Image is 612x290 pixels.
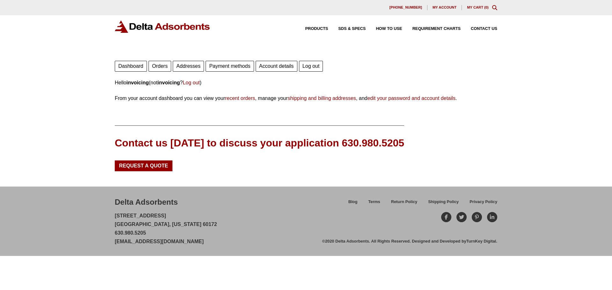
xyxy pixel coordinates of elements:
[256,61,297,72] a: Account details
[115,160,172,171] a: Request a Quote
[423,198,464,209] a: Shipping Policy
[225,95,255,101] a: recent orders
[115,59,497,72] nav: Account pages
[115,78,497,87] p: Hello (not ? )
[173,61,204,72] a: Addresses
[485,5,487,9] span: 0
[391,200,418,204] span: Return Policy
[466,239,496,244] a: TurnKey Digital
[467,5,489,9] a: My Cart (0)
[461,27,497,31] a: Contact Us
[348,200,357,204] span: Blog
[299,61,323,72] a: Log out
[328,27,366,31] a: SDS & SPECS
[288,95,356,101] a: shipping and billing addresses
[206,61,254,72] a: Payment methods
[343,198,363,209] a: Blog
[119,163,168,168] span: Request a Quote
[412,27,461,31] span: Requirement Charts
[427,5,462,10] a: My account
[338,27,366,31] span: SDS & SPECS
[115,239,204,244] a: [EMAIL_ADDRESS][DOMAIN_NAME]
[464,198,497,209] a: Privacy Policy
[366,27,402,31] a: How to Use
[295,27,328,31] a: Products
[389,6,422,9] span: [PHONE_NUMBER]
[384,5,427,10] a: [PHONE_NUMBER]
[402,27,461,31] a: Requirement Charts
[149,61,171,72] a: Orders
[126,80,149,85] strong: invoicing
[433,6,456,9] span: My account
[115,61,147,72] a: Dashboard
[386,198,423,209] a: Return Policy
[428,200,459,204] span: Shipping Policy
[470,200,497,204] span: Privacy Policy
[115,211,217,246] p: [STREET_ADDRESS] [GEOGRAPHIC_DATA], [US_STATE] 60172 630.980.5205
[183,80,200,85] a: Log out
[305,27,328,31] span: Products
[492,5,497,10] div: Toggle Modal Content
[367,95,455,101] a: edit your password and account details
[376,27,402,31] span: How to Use
[322,238,497,244] div: ©2020 Delta Adsorbents. All Rights Reserved. Designed and Developed by .
[471,27,497,31] span: Contact Us
[115,94,497,103] p: From your account dashboard you can view your , manage your , and .
[115,136,404,150] div: Contact us [DATE] to discuss your application 630.980.5205
[368,200,380,204] span: Terms
[115,20,210,33] img: Delta Adsorbents
[363,198,385,209] a: Terms
[157,80,180,85] strong: invoicing
[115,197,178,208] div: Delta Adsorbents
